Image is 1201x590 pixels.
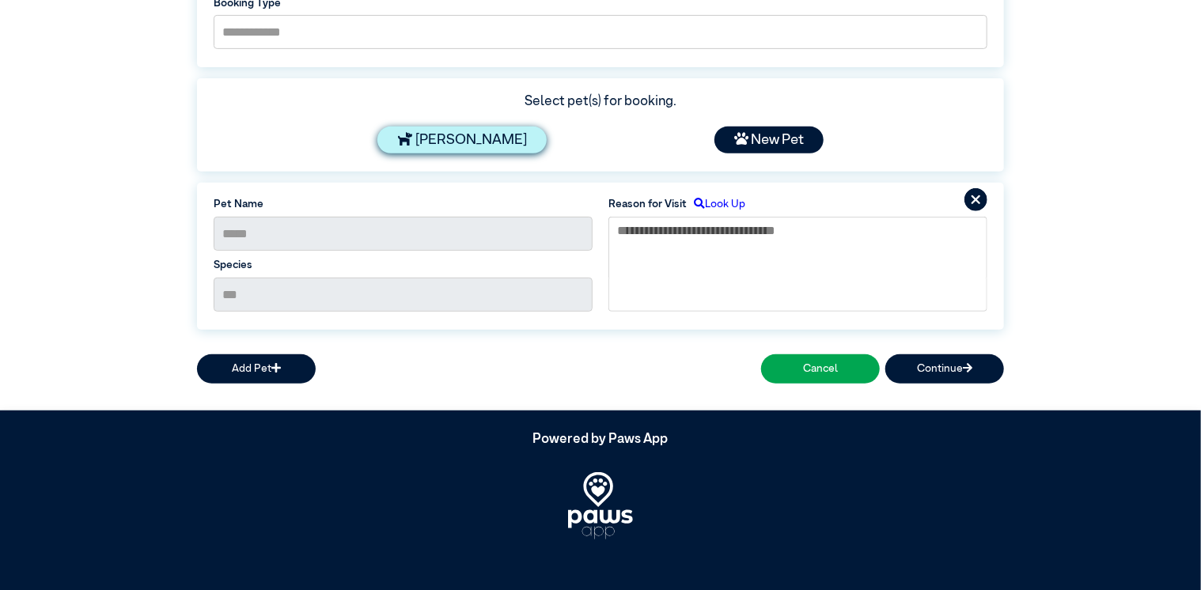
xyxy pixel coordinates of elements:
div: Select pet(s) for booking. [214,92,987,112]
button: Continue [885,354,1004,384]
label: Species [214,257,593,273]
label: Look Up [687,196,745,212]
button: Add Pet [197,354,316,384]
label: Pet Name [214,196,593,212]
div: [PERSON_NAME] [377,127,547,153]
label: Reason for Visit [608,196,687,212]
img: PawsApp [568,472,633,539]
div: New Pet [714,127,824,153]
h5: Powered by Paws App [197,432,1004,448]
button: Cancel [761,354,880,384]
